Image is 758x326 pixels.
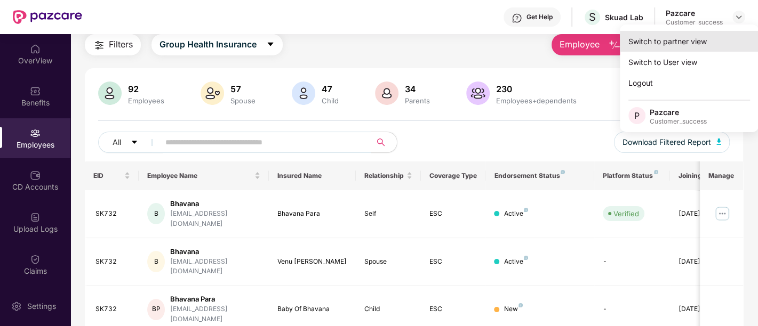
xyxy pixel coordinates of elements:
button: Filters [85,34,141,55]
div: Skuad Lab [605,12,643,22]
img: svg+xml;base64,PHN2ZyB4bWxucz0iaHR0cDovL3d3dy53My5vcmcvMjAwMC9zdmciIHhtbG5zOnhsaW5rPSJodHRwOi8vd3... [98,81,122,105]
div: Bhavana [170,199,260,209]
div: Spouse [364,257,412,267]
div: Bhavana Para [170,294,260,304]
th: Manage [700,161,743,190]
img: svg+xml;base64,PHN2ZyBpZD0iSGVscC0zMngzMiIgeG1sbnM9Imh0dHA6Ly93d3cudzMub3JnLzIwMDAvc3ZnIiB3aWR0aD... [512,13,522,23]
img: svg+xml;base64,PHN2ZyB4bWxucz0iaHR0cDovL3d3dy53My5vcmcvMjAwMC9zdmciIHdpZHRoPSI4IiBoZWlnaHQ9IjgiIH... [524,208,528,212]
div: Baby Of Bhavana [277,304,347,314]
img: svg+xml;base64,PHN2ZyB4bWxucz0iaHR0cDovL3d3dy53My5vcmcvMjAwMC9zdmciIHdpZHRoPSI4IiBoZWlnaHQ9IjgiIH... [518,303,523,307]
div: [EMAIL_ADDRESS][DOMAIN_NAME] [170,257,260,277]
img: svg+xml;base64,PHN2ZyBpZD0iVXBsb2FkX0xvZ3MiIGRhdGEtbmFtZT0iVXBsb2FkIExvZ3MiIHhtbG5zPSJodHRwOi8vd3... [30,212,41,223]
div: Active [504,209,528,219]
div: ESC [429,304,477,314]
button: search [371,132,397,153]
div: Bhavana [170,247,260,257]
span: Group Health Insurance [159,38,257,51]
div: Child [364,304,412,314]
span: Filters [109,38,133,51]
div: Pazcare [666,8,723,18]
div: 47 [320,84,341,94]
span: Employee Name [147,172,252,180]
div: Spouse [228,96,258,105]
img: svg+xml;base64,PHN2ZyB4bWxucz0iaHR0cDovL3d3dy53My5vcmcvMjAwMC9zdmciIHhtbG5zOnhsaW5rPSJodHRwOi8vd3... [608,39,621,52]
img: manageButton [714,205,731,222]
div: Verified [613,208,639,219]
img: svg+xml;base64,PHN2ZyBpZD0iQ0RfQWNjb3VudHMiIGRhdGEtbmFtZT0iQ0QgQWNjb3VudHMiIHhtbG5zPSJodHRwOi8vd3... [30,170,41,181]
th: Coverage Type [421,161,486,190]
div: Pazcare [650,107,707,117]
td: - [594,238,670,286]
div: New [504,304,523,314]
img: svg+xml;base64,PHN2ZyBpZD0iQ2xhaW0iIHhtbG5zPSJodHRwOi8vd3d3LnczLm9yZy8yMDAwL3N2ZyIgd2lkdGg9IjIwIi... [30,254,41,265]
img: svg+xml;base64,PHN2ZyB4bWxucz0iaHR0cDovL3d3dy53My5vcmcvMjAwMC9zdmciIHdpZHRoPSI4IiBoZWlnaHQ9IjgiIH... [524,256,528,260]
div: B [147,251,165,272]
span: Relationship [364,172,404,180]
button: Download Filtered Report [614,132,730,153]
th: Relationship [356,161,421,190]
div: Parents [403,96,432,105]
div: 34 [403,84,432,94]
div: SK732 [95,304,131,314]
span: S [589,11,596,23]
div: Endorsement Status [494,172,585,180]
div: Child [320,96,341,105]
div: Customer_success [650,117,707,126]
div: Get Help [526,13,553,21]
img: svg+xml;base64,PHN2ZyBpZD0iU2V0dGluZy0yMHgyMCIgeG1sbnM9Imh0dHA6Ly93d3cudzMub3JnLzIwMDAvc3ZnIiB3aW... [11,301,22,312]
div: 230 [494,84,579,94]
span: search [371,138,392,146]
img: New Pazcare Logo [13,10,82,24]
img: svg+xml;base64,PHN2ZyB4bWxucz0iaHR0cDovL3d3dy53My5vcmcvMjAwMC9zdmciIHhtbG5zOnhsaW5rPSJodHRwOi8vd3... [201,81,224,105]
button: Group Health Insurancecaret-down [151,34,283,55]
div: [DATE] [679,257,727,267]
img: svg+xml;base64,PHN2ZyB4bWxucz0iaHR0cDovL3d3dy53My5vcmcvMjAwMC9zdmciIHdpZHRoPSIyNCIgaGVpZ2h0PSIyNC... [93,39,106,52]
div: [EMAIL_ADDRESS][DOMAIN_NAME] [170,209,260,229]
div: SK732 [95,209,131,219]
img: svg+xml;base64,PHN2ZyBpZD0iSG9tZSIgeG1sbnM9Imh0dHA6Ly93d3cudzMub3JnLzIwMDAvc3ZnIiB3aWR0aD0iMjAiIG... [30,44,41,54]
div: Employees [126,96,166,105]
span: All [113,136,121,148]
div: 92 [126,84,166,94]
img: svg+xml;base64,PHN2ZyB4bWxucz0iaHR0cDovL3d3dy53My5vcmcvMjAwMC9zdmciIHdpZHRoPSI4IiBoZWlnaHQ9IjgiIH... [561,170,565,174]
img: svg+xml;base64,PHN2ZyB4bWxucz0iaHR0cDovL3d3dy53My5vcmcvMjAwMC9zdmciIHdpZHRoPSI4IiBoZWlnaHQ9IjgiIH... [654,170,658,174]
div: Bhavana Para [277,209,347,219]
div: Platform Status [603,172,661,180]
div: 57 [228,84,258,94]
div: Venu [PERSON_NAME] [277,257,347,267]
th: Insured Name [269,161,356,190]
th: EID [85,161,139,190]
div: [EMAIL_ADDRESS][DOMAIN_NAME] [170,304,260,324]
button: Employee [552,34,629,55]
div: B [147,203,165,224]
th: Employee Name [139,161,269,190]
span: EID [93,172,123,180]
div: SK732 [95,257,131,267]
img: svg+xml;base64,PHN2ZyBpZD0iRHJvcGRvd24tMzJ4MzIiIHhtbG5zPSJodHRwOi8vd3d3LnczLm9yZy8yMDAwL3N2ZyIgd2... [735,13,743,21]
div: Active [504,257,528,267]
span: Employee [560,38,600,51]
div: ESC [429,257,477,267]
button: Allcaret-down [98,132,163,153]
div: Settings [24,301,59,312]
div: Customer_success [666,18,723,27]
div: [DATE] [679,209,727,219]
img: svg+xml;base64,PHN2ZyBpZD0iQmVuZWZpdHMiIHhtbG5zPSJodHRwOi8vd3d3LnczLm9yZy8yMDAwL3N2ZyIgd2lkdGg9Ij... [30,86,41,96]
span: P [634,109,640,122]
img: svg+xml;base64,PHN2ZyBpZD0iRW1wbG95ZWVzIiB4bWxucz0iaHR0cDovL3d3dy53My5vcmcvMjAwMC9zdmciIHdpZHRoPS... [30,128,41,138]
div: [DATE] [679,304,727,314]
img: svg+xml;base64,PHN2ZyB4bWxucz0iaHR0cDovL3d3dy53My5vcmcvMjAwMC9zdmciIHhtbG5zOnhsaW5rPSJodHRwOi8vd3... [716,138,722,145]
div: BP [147,299,165,320]
img: svg+xml;base64,PHN2ZyB4bWxucz0iaHR0cDovL3d3dy53My5vcmcvMjAwMC9zdmciIHhtbG5zOnhsaW5rPSJodHRwOi8vd3... [292,81,315,105]
span: caret-down [131,138,138,147]
span: Download Filtered Report [623,136,711,148]
span: caret-down [266,40,275,50]
div: Self [364,209,412,219]
th: Joining Date [670,161,735,190]
img: svg+xml;base64,PHN2ZyB4bWxucz0iaHR0cDovL3d3dy53My5vcmcvMjAwMC9zdmciIHhtbG5zOnhsaW5rPSJodHRwOi8vd3... [375,81,398,105]
div: Employees+dependents [494,96,579,105]
div: ESC [429,209,477,219]
img: svg+xml;base64,PHN2ZyB4bWxucz0iaHR0cDovL3d3dy53My5vcmcvMjAwMC9zdmciIHhtbG5zOnhsaW5rPSJodHRwOi8vd3... [466,81,490,105]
